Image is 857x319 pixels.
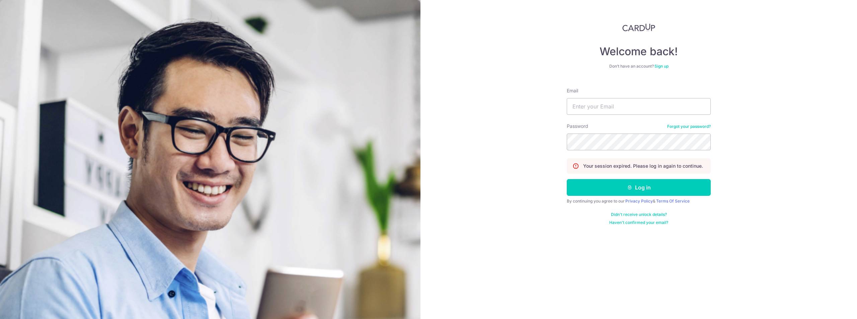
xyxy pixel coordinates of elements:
a: Sign up [654,64,669,69]
div: Don’t have an account? [567,64,711,69]
label: Email [567,87,578,94]
a: Haven't confirmed your email? [609,220,668,225]
h4: Welcome back! [567,45,711,58]
input: Enter your Email [567,98,711,115]
button: Log in [567,179,711,196]
a: Terms Of Service [656,198,690,204]
div: By continuing you agree to our & [567,198,711,204]
p: Your session expired. Please log in again to continue. [583,163,703,169]
a: Didn't receive unlock details? [611,212,667,217]
label: Password [567,123,588,130]
img: CardUp Logo [622,23,655,31]
a: Forgot your password? [667,124,711,129]
a: Privacy Policy [625,198,653,204]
